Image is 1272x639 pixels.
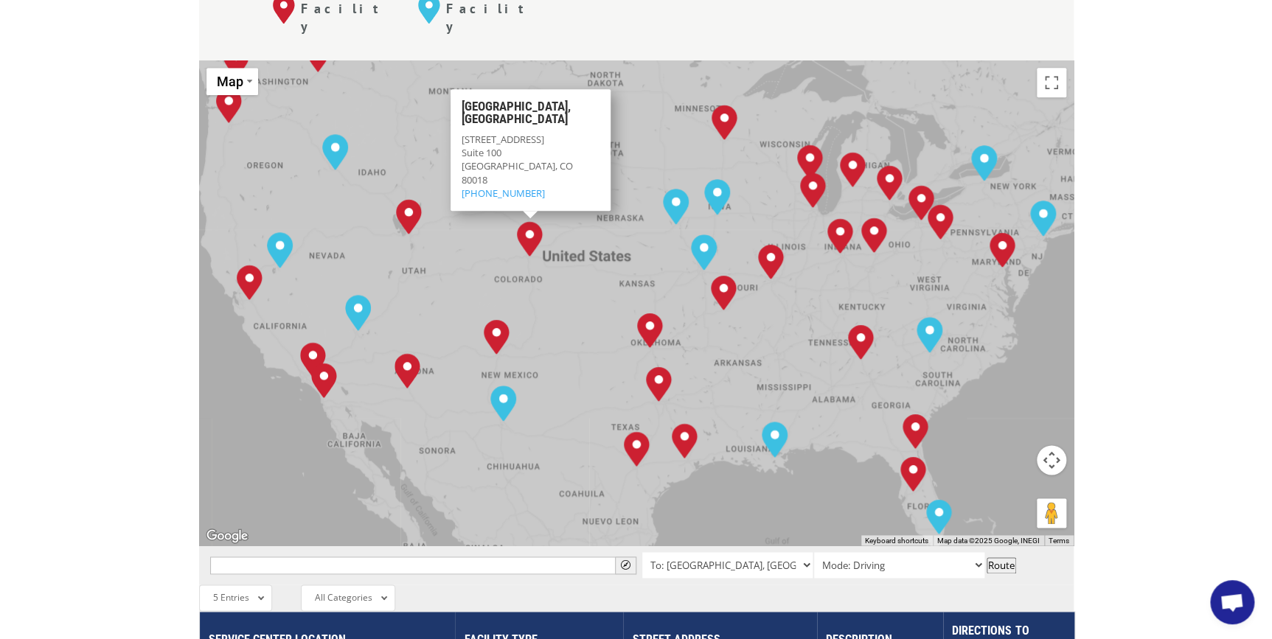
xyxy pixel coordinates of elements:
[621,560,630,570] span: 
[691,234,717,270] div: Kansas City, MO
[311,363,337,398] div: San Diego, CA
[395,353,420,388] div: Phoenix, AZ
[800,172,826,208] div: Chicago, IL
[917,317,942,352] div: Charlotte, NC
[1210,580,1254,624] a: Open chat
[624,431,650,467] div: San Antonio, TX
[848,324,874,360] div: Tunnel Hill, GA
[663,189,689,224] div: Omaha, NE
[1030,200,1056,236] div: Elizabeth, NJ
[461,100,599,133] h3: [GEOGRAPHIC_DATA], [GEOGRAPHIC_DATA]
[315,591,372,604] span: All Categories
[797,144,823,180] div: Milwaukee, WI
[267,232,293,268] div: Reno, NV
[928,204,953,240] div: Pittsburgh, PA
[758,244,784,279] div: St. Louis, MO
[300,342,326,377] div: Chino, CA
[987,557,1016,573] button: Route
[305,37,331,72] div: Spokane, WA
[711,275,737,310] div: Springfield, MO
[517,221,543,256] div: Denver, CO
[461,146,599,159] div: Suite 100
[615,556,636,574] button: 
[646,366,672,402] div: Dallas, TX
[762,422,788,457] div: New Orleans, LA
[990,232,1015,268] div: Baltimore, MD
[1049,537,1069,545] a: Terms
[672,423,698,458] div: Houston, TX
[637,312,663,348] div: Oklahoma City, OK
[461,133,599,146] div: [STREET_ADDRESS]
[461,159,599,186] div: [GEOGRAPHIC_DATA], CO 80018
[877,165,903,200] div: Detroit, MI
[903,413,928,449] div: Jacksonville, FL
[206,68,258,95] button: Change map style
[840,152,866,187] div: Grand Rapids, MI
[865,536,928,546] button: Keyboard shortcuts
[704,179,730,214] div: Des Moines, IA
[926,499,952,534] div: Miami, FL
[213,591,249,604] span: 5 Entries
[203,526,251,545] a: Open this area in Google Maps (opens a new window)
[345,295,371,330] div: Las Vegas, NV
[594,95,604,105] span: Close
[712,105,737,140] div: Minneapolis, MN
[322,134,348,170] div: Boise, ID
[484,319,510,355] div: Albuquerque, NM
[203,526,251,545] img: Google
[908,185,934,220] div: Cleveland, OH
[490,385,516,421] div: El Paso, TX
[1037,498,1066,528] button: Drag Pegman onto the map to open Street View
[1037,68,1066,97] button: Toggle fullscreen view
[937,537,1040,545] span: Map data ©2025 Google, INEGI
[217,74,243,89] span: Map
[216,88,242,123] div: Portland, OR
[461,186,544,199] a: [PHONE_NUMBER]
[900,456,926,492] div: Lakeland, FL
[971,145,997,181] div: Rochester, NY
[827,218,853,254] div: Indianapolis, IN
[1037,445,1066,475] button: Map camera controls
[861,217,887,253] div: Dayton, OH
[237,265,263,300] div: Tracy, CA
[223,43,249,79] div: Kent, WA
[396,199,422,234] div: Salt Lake City, UT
